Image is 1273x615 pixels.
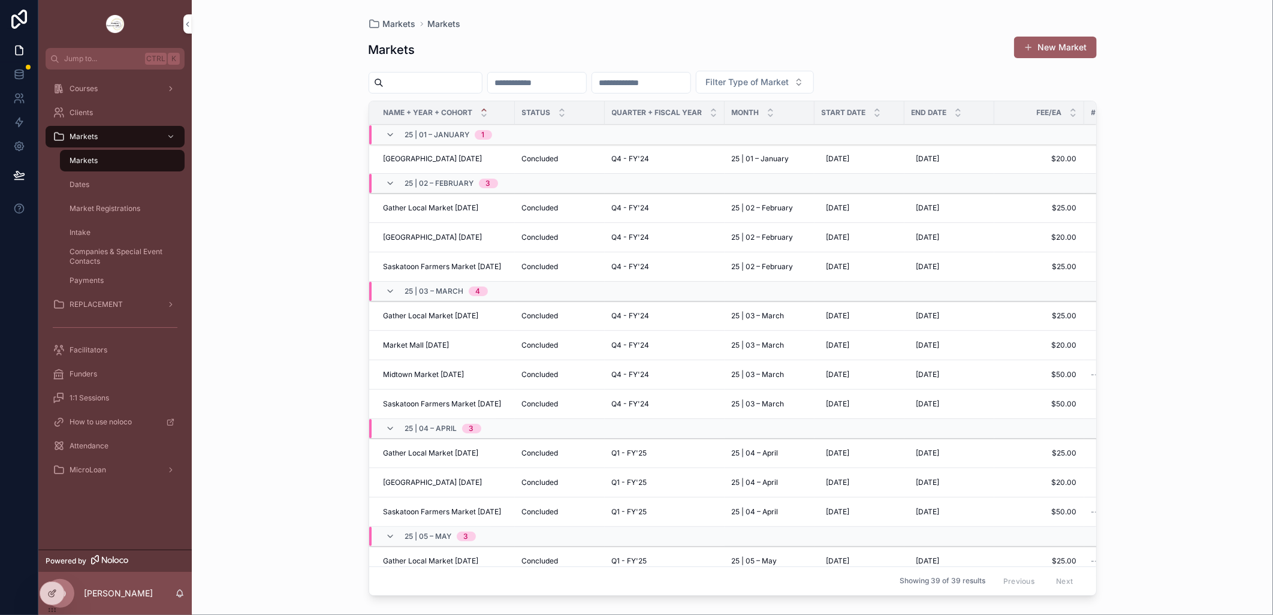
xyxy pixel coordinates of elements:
[384,154,508,164] a: [GEOGRAPHIC_DATA] [DATE]
[612,370,717,379] a: Q4 - FY'24
[822,108,866,117] span: Start Date
[732,262,794,272] span: 25 | 02 – February
[826,233,850,242] span: [DATE]
[916,448,940,458] span: [DATE]
[46,48,185,70] button: Jump to...CtrlK
[912,198,987,218] a: [DATE]
[612,556,717,566] a: Q1 - FY'25
[46,126,185,147] a: Markets
[612,399,717,409] a: Q4 - FY'24
[1001,448,1077,458] a: $25.00
[522,478,559,487] span: Concluded
[1001,233,1077,242] a: $20.00
[912,149,987,168] a: [DATE]
[384,311,479,321] span: Gather Local Market [DATE]
[522,311,559,321] span: Concluded
[732,203,794,213] span: 25 | 02 – February
[612,399,650,409] span: Q4 - FY'24
[384,262,502,272] span: Saskatoon Farmers Market [DATE]
[826,507,850,517] span: [DATE]
[822,394,897,414] a: [DATE]
[383,18,416,30] span: Markets
[826,311,850,321] span: [DATE]
[822,502,897,521] a: [DATE]
[912,365,987,384] a: [DATE]
[522,233,559,242] span: Concluded
[482,131,485,140] div: 1
[1001,311,1077,321] span: $25.00
[912,108,947,117] span: End Date
[384,233,508,242] a: [GEOGRAPHIC_DATA] [DATE]
[60,174,185,195] a: Dates
[1091,203,1175,213] a: 0
[612,203,717,213] a: Q4 - FY'24
[428,18,461,30] span: Markets
[1091,399,1175,409] a: 0
[826,262,850,272] span: [DATE]
[732,370,785,379] span: 25 | 03 – March
[916,340,940,350] span: [DATE]
[1091,556,1175,566] a: --
[405,424,457,433] span: 25 | 04 – April
[916,154,940,164] span: [DATE]
[522,478,598,487] a: Concluded
[822,198,897,218] a: [DATE]
[70,393,109,403] span: 1:1 Sessions
[822,228,897,247] a: [DATE]
[1091,556,1099,566] span: --
[822,365,897,384] a: [DATE]
[384,340,450,350] span: Market Mall [DATE]
[1001,478,1077,487] span: $20.00
[1001,154,1077,164] a: $20.00
[612,233,650,242] span: Q4 - FY'24
[732,370,807,379] a: 25 | 03 – March
[64,54,140,64] span: Jump to...
[384,154,482,164] span: [GEOGRAPHIC_DATA] [DATE]
[612,311,717,321] a: Q4 - FY'24
[826,203,850,213] span: [DATE]
[732,154,789,164] span: 25 | 01 – January
[46,78,185,100] a: Courses
[826,154,850,164] span: [DATE]
[912,473,987,492] a: [DATE]
[522,340,559,350] span: Concluded
[732,311,785,321] span: 25 | 03 – March
[405,287,464,296] span: 25 | 03 – March
[70,247,173,266] span: Companies & Special Event Contacts
[612,108,702,117] span: Quarter + Fiscal Year
[612,311,650,321] span: Q4 - FY'24
[384,399,508,409] a: Saskatoon Farmers Market [DATE]
[384,262,508,272] a: Saskatoon Farmers Market [DATE]
[1091,262,1175,272] a: 0
[70,108,93,117] span: Clients
[1091,340,1175,350] a: 0
[1091,478,1175,487] a: 0
[822,551,897,571] a: [DATE]
[405,179,474,188] span: 25 | 02 – February
[1091,507,1175,517] a: --
[612,556,647,566] span: Q1 - FY'25
[1014,37,1097,58] button: New Market
[1091,448,1175,458] a: 0
[70,276,104,285] span: Payments
[384,370,508,379] a: Midtown Market [DATE]
[145,53,167,65] span: Ctrl
[70,204,140,213] span: Market Registrations
[826,370,850,379] span: [DATE]
[384,507,502,517] span: Saskatoon Farmers Market [DATE]
[384,448,479,458] span: Gather Local Market [DATE]
[826,478,850,487] span: [DATE]
[522,340,598,350] a: Concluded
[70,156,98,165] span: Markets
[522,507,598,517] a: Concluded
[1091,311,1175,321] span: 0
[732,507,779,517] span: 25 | 04 – April
[384,556,479,566] span: Gather Local Market [DATE]
[1001,340,1077,350] span: $20.00
[369,41,415,58] h1: Markets
[1001,203,1077,213] a: $25.00
[612,370,650,379] span: Q4 - FY'24
[60,246,185,267] a: Companies & Special Event Contacts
